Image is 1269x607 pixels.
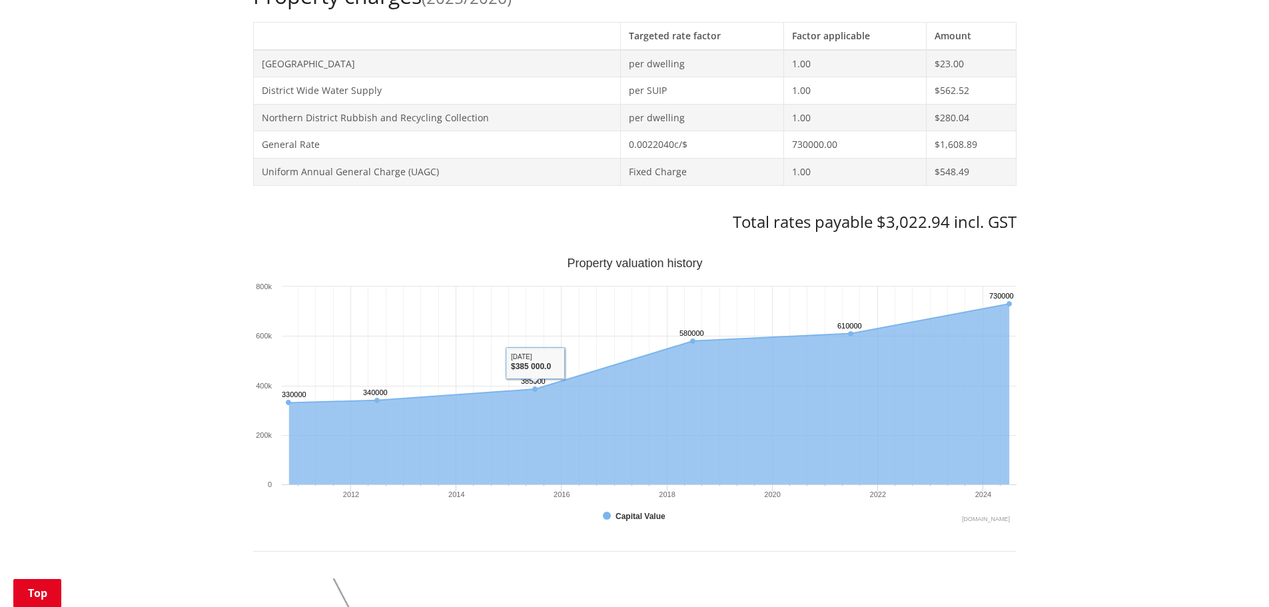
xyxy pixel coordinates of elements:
[256,332,272,340] text: 600k
[253,77,620,105] td: District Wide Water Supply
[267,480,271,488] text: 0
[256,283,272,291] text: 800k
[784,22,927,49] th: Factor applicable
[374,398,380,403] path: Saturday, Jun 30, 12:00, 340,000. Capital Value.
[253,258,1017,524] svg: Interactive chart
[256,382,272,390] text: 400k
[927,22,1016,49] th: Amount
[975,490,991,498] text: 2024
[620,158,784,185] td: Fixed Charge
[253,213,1017,232] h3: Total rates payable $3,022.94 incl. GST
[253,131,620,159] td: General Rate
[961,516,1009,522] text: Chart credits: Highcharts.com
[784,77,927,105] td: 1.00
[764,490,780,498] text: 2020
[554,490,570,498] text: 2016
[253,104,620,131] td: Northern District Rubbish and Recycling Collection
[784,50,927,77] td: 1.00
[869,490,885,498] text: 2022
[784,131,927,159] td: 730000.00
[989,292,1014,300] text: 730000
[521,377,546,385] text: 385000
[620,50,784,77] td: per dwelling
[620,77,784,105] td: per SUIP
[1007,301,1012,306] path: Sunday, Jun 30, 12:00, 730,000. Capital Value.
[620,104,784,131] td: per dwelling
[690,338,695,344] path: Saturday, Jun 30, 12:00, 580,000. Capital Value.
[363,388,388,396] text: 340000
[927,158,1016,185] td: $548.49
[620,22,784,49] th: Targeted rate factor
[679,329,704,337] text: 580000
[448,490,464,498] text: 2014
[342,490,358,498] text: 2012
[927,77,1016,105] td: $562.52
[253,258,1017,524] div: Property valuation history. Highcharts interactive chart.
[784,158,927,185] td: 1.00
[253,158,620,185] td: Uniform Annual General Charge (UAGC)
[1208,551,1256,599] iframe: Messenger Launcher
[927,50,1016,77] td: $23.00
[532,386,537,392] path: Tuesday, Jun 30, 12:00, 385,000. Capital Value.
[927,131,1016,159] td: $1,608.89
[927,104,1016,131] td: $280.04
[837,322,862,330] text: 610000
[286,400,291,405] path: Wednesday, Oct 27, 11:00, 330,000. Capital Value.
[659,490,675,498] text: 2018
[784,104,927,131] td: 1.00
[282,390,306,398] text: 330000
[256,431,272,439] text: 200k
[848,331,853,336] path: Wednesday, Jun 30, 12:00, 610,000. Capital Value.
[620,131,784,159] td: 0.0022040c/$
[567,257,702,270] text: Property valuation history
[13,579,61,607] a: Top
[603,510,667,522] button: Show Capital Value
[253,50,620,77] td: [GEOGRAPHIC_DATA]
